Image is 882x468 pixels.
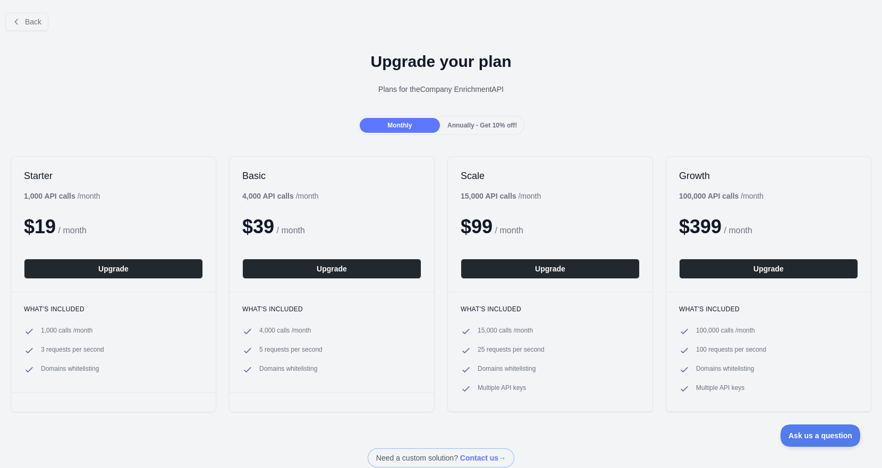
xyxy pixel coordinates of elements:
[242,169,421,182] h2: Basic
[461,169,640,182] h2: Scale
[781,424,861,447] iframe: Toggle Customer Support
[461,191,541,201] div: / month
[679,216,722,237] span: $ 399
[461,216,493,237] span: $ 99
[461,192,516,200] b: 15,000 API calls
[679,169,858,182] h2: Growth
[679,192,739,200] b: 100,000 API calls
[679,191,764,201] div: / month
